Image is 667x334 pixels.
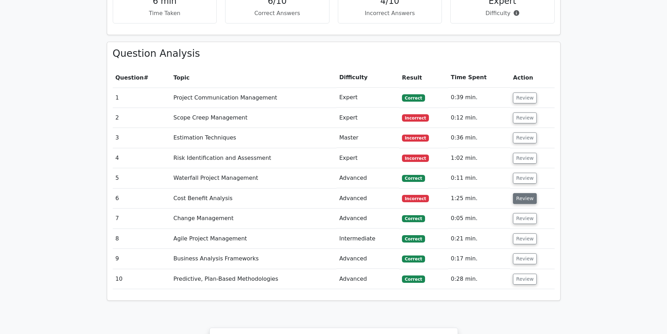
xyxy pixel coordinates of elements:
[448,108,510,128] td: 0:12 min.
[171,168,336,188] td: Waterfall Project Management
[336,148,399,168] td: Expert
[116,74,144,81] span: Question
[171,128,336,148] td: Estimation Techniques
[113,229,171,249] td: 8
[513,274,537,285] button: Review
[513,213,537,224] button: Review
[336,88,399,108] td: Expert
[402,155,429,162] span: Incorrect
[171,249,336,269] td: Business Analysis Frameworks
[113,269,171,289] td: 10
[171,269,336,289] td: Predictive, Plan-Based Methodologies
[513,253,537,264] button: Review
[402,235,425,242] span: Correct
[336,229,399,249] td: Intermediate
[231,9,324,18] p: Correct Answers
[448,168,510,188] td: 0:11 min.
[448,229,510,249] td: 0:21 min.
[448,88,510,108] td: 0:39 min.
[336,249,399,269] td: Advanced
[513,113,537,123] button: Review
[448,68,510,88] th: Time Spent
[113,148,171,168] td: 4
[513,233,537,244] button: Review
[171,148,336,168] td: Risk Identification and Assessment
[448,148,510,168] td: 1:02 min.
[119,9,211,18] p: Time Taken
[171,88,336,108] td: Project Communication Management
[399,68,448,88] th: Result
[513,193,537,204] button: Review
[448,269,510,289] td: 0:28 min.
[171,189,336,209] td: Cost Benefit Analysis
[402,94,425,101] span: Correct
[402,135,429,142] span: Incorrect
[456,9,549,18] p: Difficulty
[113,249,171,269] td: 9
[448,209,510,229] td: 0:05 min.
[402,215,425,222] span: Correct
[513,153,537,164] button: Review
[113,48,555,60] h3: Question Analysis
[513,132,537,143] button: Review
[402,255,425,263] span: Correct
[402,114,429,121] span: Incorrect
[448,189,510,209] td: 1:25 min.
[171,68,336,88] th: Topic
[344,9,436,18] p: Incorrect Answers
[513,173,537,184] button: Review
[336,189,399,209] td: Advanced
[510,68,554,88] th: Action
[171,229,336,249] td: Agile Project Management
[113,88,171,108] td: 1
[336,168,399,188] td: Advanced
[113,209,171,229] td: 7
[336,128,399,148] td: Master
[113,168,171,188] td: 5
[336,68,399,88] th: Difficulty
[402,175,425,182] span: Correct
[448,128,510,148] td: 0:36 min.
[336,108,399,128] td: Expert
[402,195,429,202] span: Incorrect
[113,189,171,209] td: 6
[336,209,399,229] td: Advanced
[113,68,171,88] th: #
[171,108,336,128] td: Scope Creep Management
[171,209,336,229] td: Change Management
[513,93,537,103] button: Review
[402,275,425,282] span: Correct
[336,269,399,289] td: Advanced
[113,128,171,148] td: 3
[113,108,171,128] td: 2
[448,249,510,269] td: 0:17 min.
